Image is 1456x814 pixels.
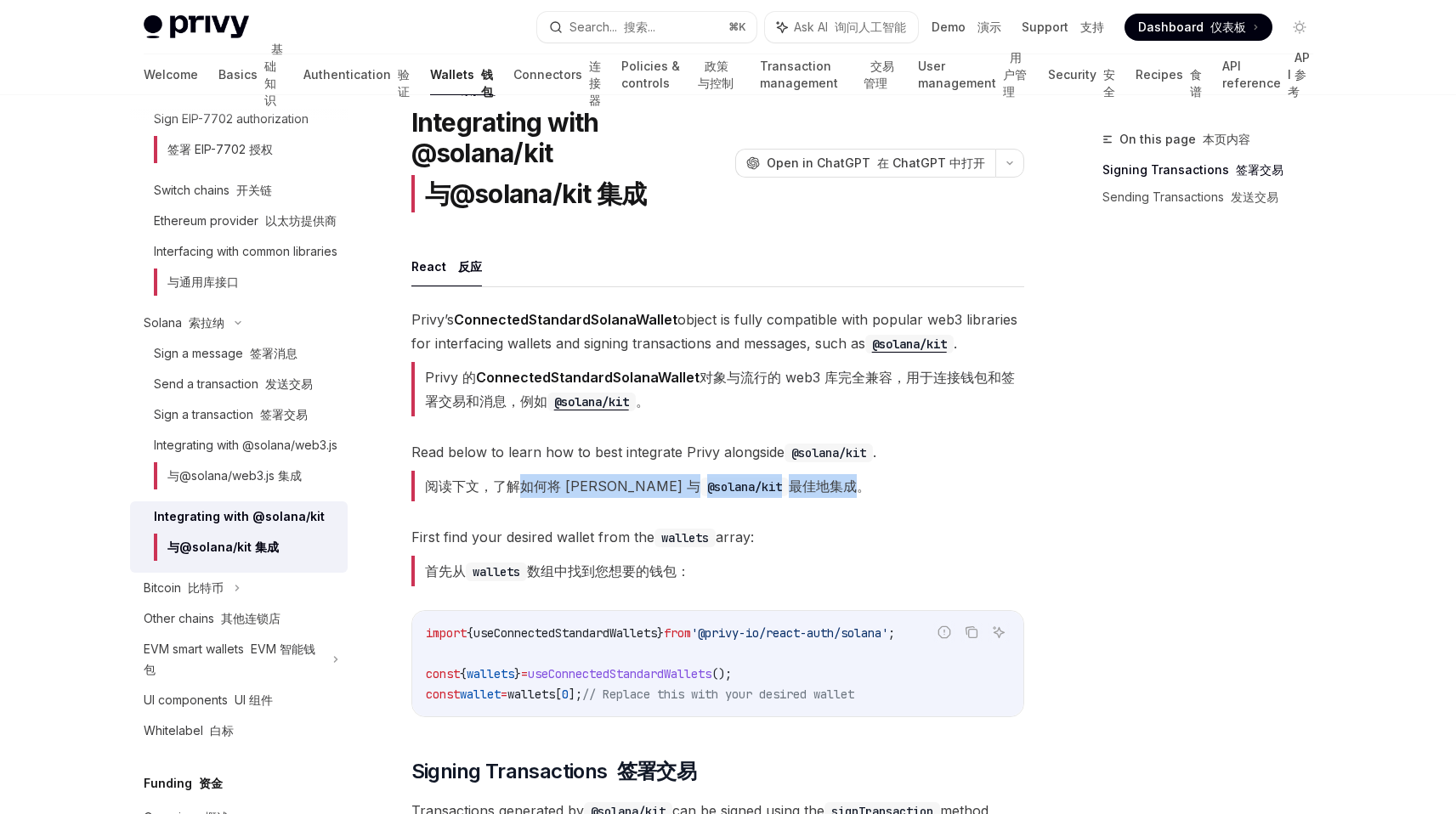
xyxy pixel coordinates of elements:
font: 索拉纳 [189,315,224,330]
a: Security 安全 [1048,54,1115,95]
strong: ConnectedStandardSolanaWallet [454,311,677,328]
div: Sign a transaction [154,404,308,425]
font: 白标 [210,723,234,738]
font: 搜索... [624,20,655,34]
font: 安全 [1103,67,1115,99]
a: API reference API 参考 [1222,54,1312,95]
font: 本页内容 [1203,132,1250,146]
font: 其他连锁店 [221,611,280,625]
font: 与@solana/kit 集成 [167,540,279,554]
a: Wallets 钱包 [430,54,493,95]
h1: Integrating with @solana/kit [411,107,728,219]
a: Sign a message 签署消息 [130,338,348,369]
span: { [467,625,473,641]
button: Toggle dark mode [1286,14,1313,41]
a: Demo 演示 [932,19,1001,36]
span: const [426,687,460,702]
font: 开关链 [236,183,272,197]
span: Privy’s object is fully compatible with popular web3 libraries for interfacing wallets and signin... [411,308,1024,423]
font: 签署 EIP-7702 授权 [167,142,273,156]
a: Sign a transaction 签署交易 [130,399,348,430]
button: React 反应 [411,246,482,286]
code: @solana/kit [547,393,636,411]
div: Sign a message [154,343,297,364]
a: Policies & controls 政策与控制 [621,54,739,95]
code: wallets [654,529,716,547]
a: Switch chains 开关链 [130,175,348,206]
div: UI components [144,690,273,710]
code: @solana/kit [785,444,873,462]
div: Search... [569,17,655,37]
span: On this page [1119,129,1250,150]
div: Ethereum provider [154,211,337,231]
a: Sign EIP-7702 authorization签署 EIP-7702 授权 [130,104,348,175]
a: Ethereum provider 以太坊提供商 [130,206,348,236]
code: wallets [466,562,527,581]
a: Dashboard 仪表板 [1125,14,1272,41]
font: 与@solana/web3.js 集成 [167,468,302,483]
button: Search... 搜索...⌘K [537,12,756,42]
font: 反应 [458,259,482,274]
div: Sign EIP-7702 authorization [154,109,309,170]
a: Signing Transactions 签署交易 [1102,156,1327,184]
span: ; [888,625,895,641]
font: API 参考 [1288,50,1310,99]
span: wallets [467,666,514,681]
div: Integrating with @solana/kit [154,506,325,568]
span: ⌘ K [728,20,746,34]
font: 比特币 [188,580,224,595]
font: 发送交易 [1231,189,1278,204]
span: = [521,666,528,681]
code: @solana/kit [865,335,954,353]
span: } [514,666,521,681]
font: UI 组件 [235,692,273,707]
a: Send a transaction 发送交易 [130,369,348,399]
button: Ask AI [988,621,1010,643]
span: = [501,687,507,702]
span: const [426,666,460,681]
span: wallets [507,687,555,702]
span: Dashboard [1138,19,1246,36]
a: Welcome [144,54,198,95]
span: } [657,625,664,641]
a: Connectors 连接器 [513,54,601,95]
div: Whitelabel [144,721,234,741]
h5: Funding [144,773,223,794]
img: light logo [144,15,249,39]
div: Other chains [144,608,280,629]
span: from [664,625,691,641]
span: [ [555,687,562,702]
span: useConnectedStandardWallets [473,625,657,641]
a: @solana/kit [865,335,954,352]
font: 连接器 [589,59,601,107]
span: 0 [562,687,569,702]
a: User management 用户管理 [918,54,1028,95]
a: @solana/kit [547,393,636,410]
span: First find your desired wallet from the array: [411,525,1024,593]
a: Basics 基础知识 [218,54,283,95]
font: 食谱 [1190,67,1202,99]
font: 验证 [398,67,410,99]
div: Integrating with @solana/web3.js [154,435,337,496]
a: Sending Transactions 发送交易 [1102,184,1327,211]
a: Whitelabel 白标 [130,715,348,746]
font: 钱包 [481,67,493,99]
font: 签署消息 [250,346,297,360]
a: Integrating with @solana/web3.js与@solana/web3.js 集成 [130,430,348,501]
div: Interfacing with common libraries [154,241,337,302]
button: Report incorrect code [933,621,955,643]
font: 仪表板 [1210,20,1246,34]
font: 政策与控制 [698,59,734,90]
font: 基础知识 [264,42,283,107]
a: Recipes 食谱 [1136,54,1202,95]
span: '@privy-io/react-auth/solana' [691,625,888,641]
span: Signing Transactions [411,758,696,785]
font: 发送交易 [265,376,313,391]
font: 签署交易 [617,759,697,783]
a: Interfacing with common libraries与通用库接口 [130,236,348,308]
a: UI components UI 组件 [130,685,348,715]
a: Transaction management 交易管理 [760,54,898,95]
span: // Replace this with your desired wallet [582,687,854,702]
font: 与通用库接口 [167,274,239,289]
div: Solana [144,313,224,333]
